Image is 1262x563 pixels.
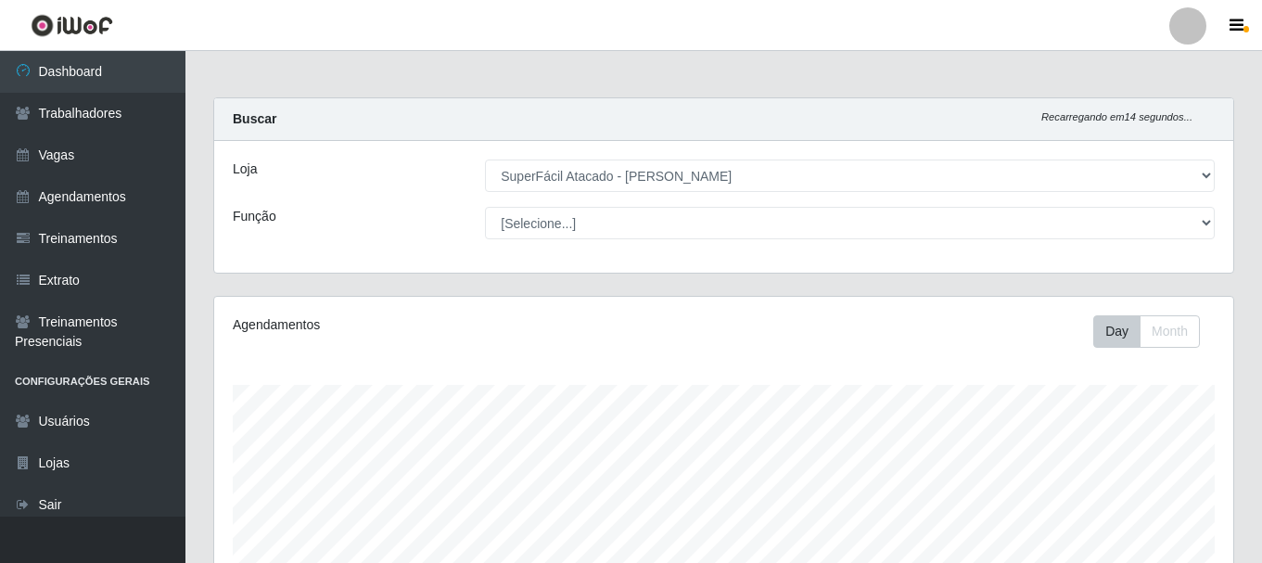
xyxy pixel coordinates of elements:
[1093,315,1141,348] button: Day
[1140,315,1200,348] button: Month
[1041,111,1192,122] i: Recarregando em 14 segundos...
[233,111,276,126] strong: Buscar
[1093,315,1200,348] div: First group
[233,315,626,335] div: Agendamentos
[1093,315,1215,348] div: Toolbar with button groups
[31,14,113,37] img: CoreUI Logo
[233,160,257,179] label: Loja
[233,207,276,226] label: Função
